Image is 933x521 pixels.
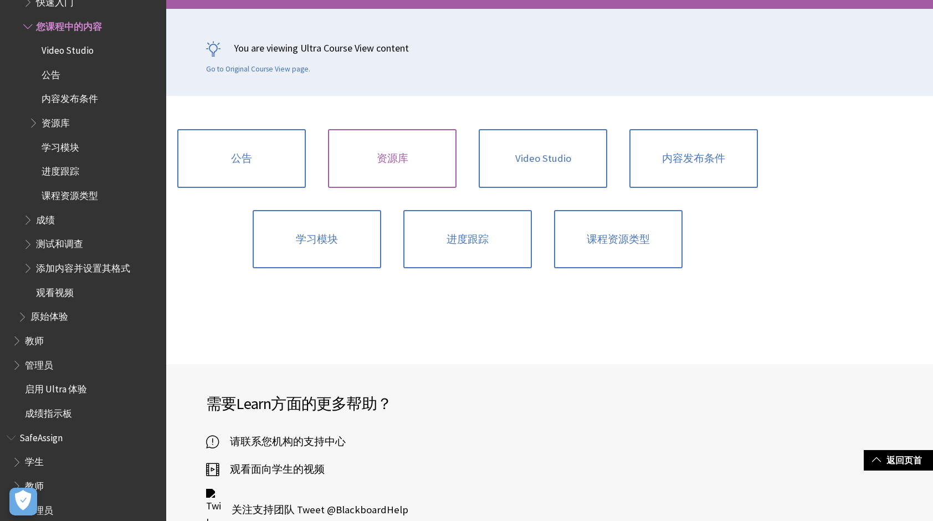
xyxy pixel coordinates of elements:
[42,138,79,153] span: 学习模块
[25,404,72,419] span: 成绩指示板
[864,450,933,471] a: 返回页首
[36,211,55,226] span: 成绩
[221,502,408,518] span: 关注支持团队 Tweet @BlackboardHelp
[36,17,102,32] span: 您课程中的内容
[479,129,607,188] a: Video Studio
[42,114,70,129] span: 资源库
[25,356,53,371] span: 管理员
[206,392,550,415] h2: 需要 方面的更多帮助？
[9,488,37,515] button: Open Preferences
[206,461,325,478] a: 观看面向学生的视频
[206,433,346,450] a: 请联系您机构的支持中心
[42,162,79,177] span: 进度跟踪
[42,41,94,56] span: Video Studio
[219,461,325,478] span: 观看面向学生的视频
[30,308,68,323] span: 原始体验
[36,259,130,274] span: 添加内容并设置其格式
[328,129,457,188] a: 资源库
[42,65,60,80] span: 公告
[7,428,160,520] nav: Book outline for Blackboard SafeAssign
[36,235,83,250] span: 测试和调查
[253,210,381,269] a: 学习模块
[206,41,893,55] p: You are viewing Ultra Course View content
[403,210,532,269] a: 进度跟踪
[42,186,98,201] span: 课程资源类型
[25,501,53,516] span: 管理员
[177,129,306,188] a: 公告
[25,453,44,468] span: 学生
[42,90,98,105] span: 内容发布条件
[19,428,63,443] span: SafeAssign
[219,433,346,450] span: 请联系您机构的支持中心
[25,331,44,346] span: 教师
[25,477,44,492] span: 教师
[236,394,271,413] span: Learn
[25,380,87,395] span: 启用 Ultra 体验
[629,129,758,188] a: 内容发布条件
[36,283,74,298] span: 观看视频
[554,210,683,269] a: 课程资源类型
[206,64,310,74] a: Go to Original Course View page.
